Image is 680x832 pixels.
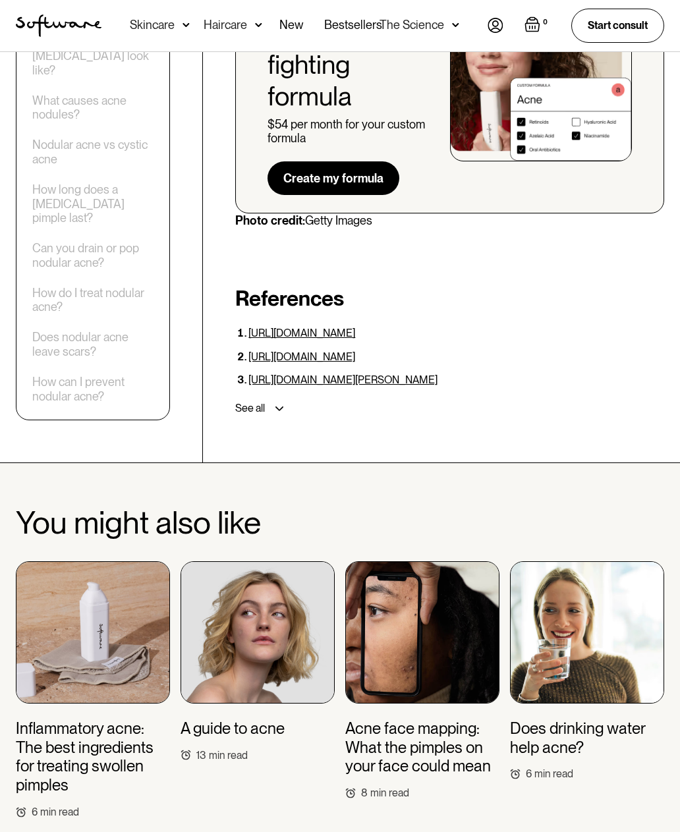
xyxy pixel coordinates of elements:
[16,505,664,540] h2: You might also like
[235,402,265,415] div: See all
[181,719,285,738] h3: A guide to acne
[235,213,664,228] p: Getty Images
[130,18,175,32] div: Skincare
[32,375,154,403] a: How can I prevent nodular acne?
[235,286,664,311] h2: References
[268,161,399,196] a: Create my formula
[248,374,438,386] a: [URL][DOMAIN_NAME][PERSON_NAME]
[268,117,430,146] div: $54 per month for your custom formula
[32,242,154,270] a: Can you drain or pop nodular acne?
[380,18,444,32] div: The Science
[345,719,499,776] h3: Acne face mapping: What the pimples on your face could mean
[526,767,532,780] div: 6
[345,561,499,800] a: Acne face mapping: What the pimples on your face could mean8min read
[540,16,550,28] div: 0
[452,18,459,32] img: arrow down
[40,806,79,818] div: min read
[510,561,664,781] a: Does drinking water help acne?6min read
[361,787,368,799] div: 8
[183,18,190,32] img: arrow down
[571,9,664,42] a: Start consult
[181,561,335,762] a: A guide to acne13min read
[16,14,101,37] a: home
[32,286,154,314] a: How do I treat nodular acne?
[248,327,355,339] a: [URL][DOMAIN_NAME]
[16,719,170,795] h3: Inflammatory acne: The best ingredients for treating swollen pimples
[510,719,664,758] h3: Does drinking water help acne?
[32,35,154,78] a: What does an acne [MEDICAL_DATA] look like?
[32,806,38,818] div: 6
[32,94,154,122] a: What causes acne nodules?
[204,18,247,32] div: Haircare
[209,749,248,762] div: min read
[32,331,154,359] a: Does nodular acne leave scars?
[32,182,154,225] a: How long does a [MEDICAL_DATA] pimple last?
[16,561,170,818] a: Inflammatory acne: The best ingredients for treating swollen pimples6min read
[196,749,206,762] div: 13
[268,17,430,112] div: Your acne-fighting formula
[16,14,101,37] img: Software Logo
[534,767,573,780] div: min read
[524,16,550,35] a: Open empty cart
[32,138,154,167] a: Nodular acne vs cystic acne
[370,787,409,799] div: min read
[255,18,262,32] img: arrow down
[235,213,305,227] strong: Photo credit:
[248,350,355,363] a: [URL][DOMAIN_NAME]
